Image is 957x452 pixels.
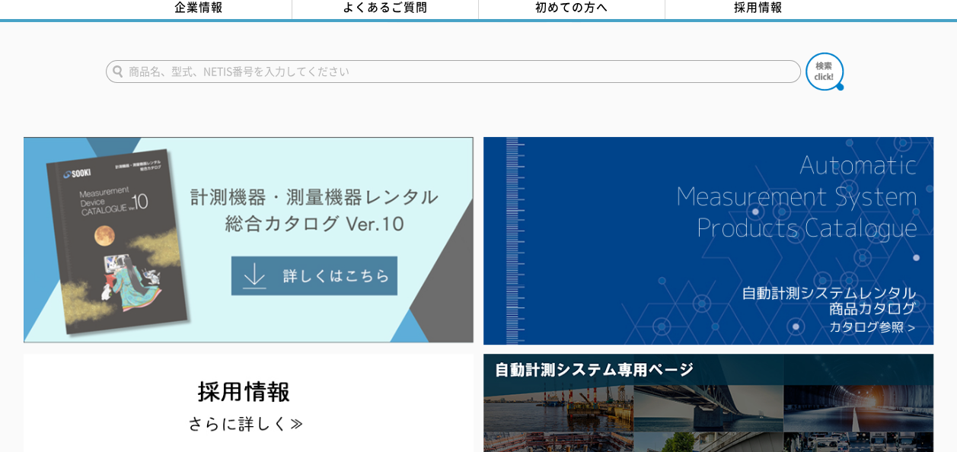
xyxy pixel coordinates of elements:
input: 商品名、型式、NETIS番号を入力してください [106,60,801,83]
img: btn_search.png [805,53,844,91]
img: 自動計測システムカタログ [483,137,933,345]
img: Catalog Ver10 [24,137,474,343]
